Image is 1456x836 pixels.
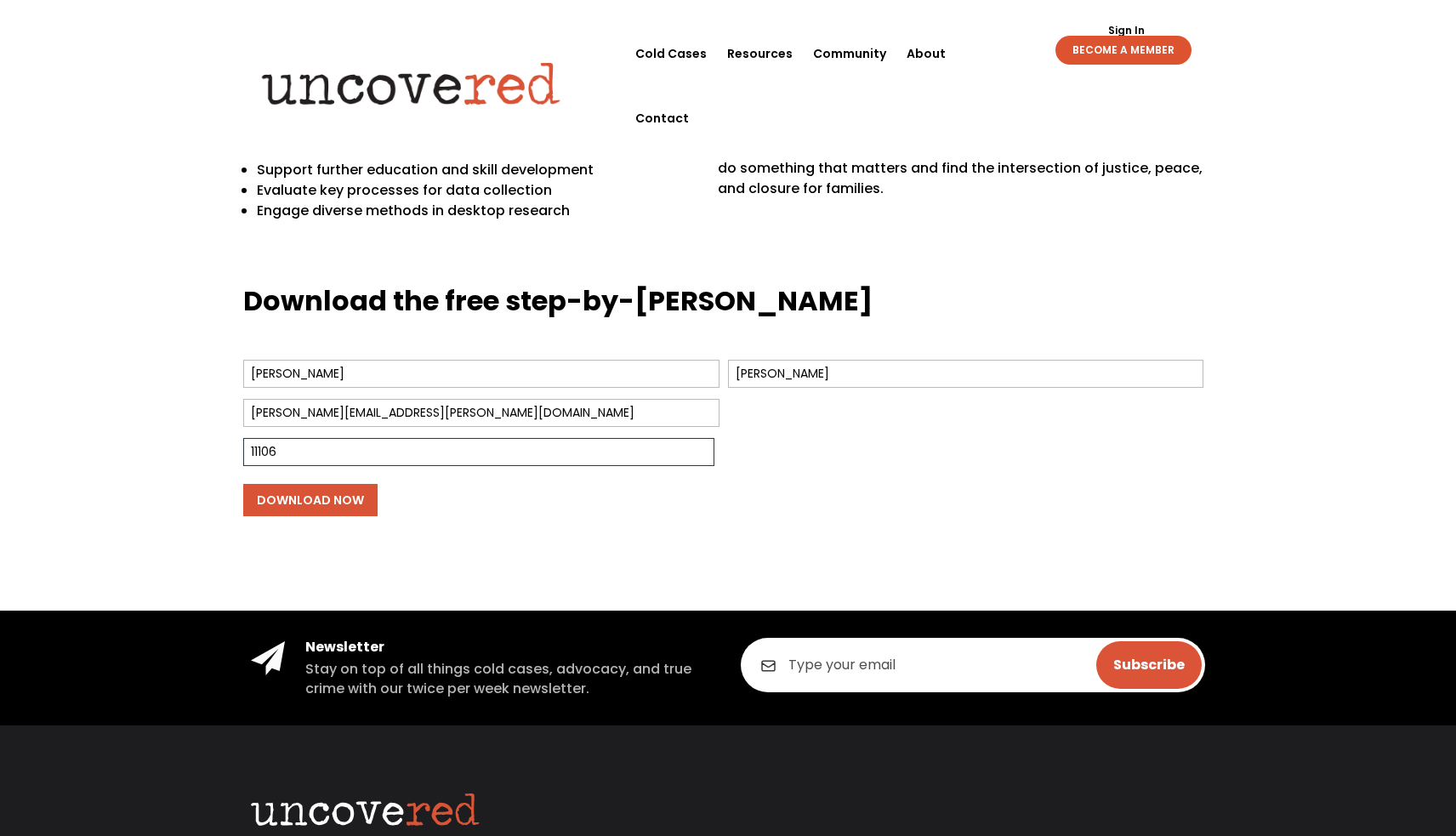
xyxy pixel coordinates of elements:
[635,86,689,151] a: Contact
[1096,641,1202,689] input: Subscribe
[1055,36,1192,65] a: BECOME A MEMBER
[257,201,694,221] p: Engage diverse methods in desktop research
[635,21,707,86] a: Cold Cases
[718,97,1203,198] span: The guide also comes with workspace so you can map out your next case and prepare for the launch ...
[305,638,715,657] h4: Newsletter
[907,21,946,86] a: About
[247,50,575,117] img: Uncovered logo
[741,638,1205,692] input: Type your email
[243,438,714,466] input: Zip Code
[728,360,1204,388] input: Last Name
[727,21,793,86] a: Resources
[243,484,378,516] input: Download Now
[243,399,719,427] input: Email
[1099,26,1154,36] a: Sign In
[243,360,719,388] input: First Name
[257,160,694,180] p: Support further education and skill development
[243,282,1213,329] h3: Download the free step-by-[PERSON_NAME]
[257,180,694,201] p: Evaluate key processes for data collection
[305,660,715,698] h5: Stay on top of all things cold cases, advocacy, and true crime with our twice per week newsletter.
[813,21,886,86] a: Community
